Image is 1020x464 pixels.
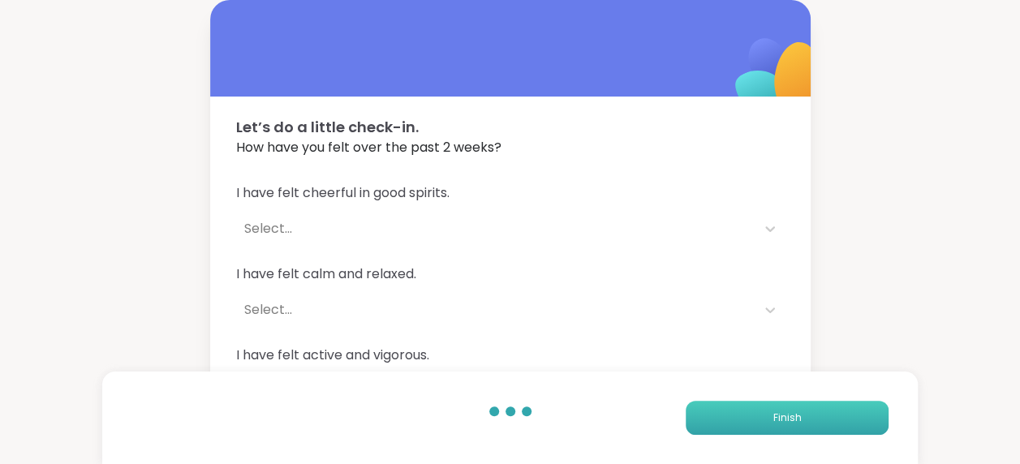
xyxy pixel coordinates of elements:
[236,138,785,157] span: How have you felt over the past 2 weeks?
[236,116,785,138] span: Let’s do a little check-in.
[236,183,785,203] span: I have felt cheerful in good spirits.
[686,401,889,435] button: Finish
[244,300,747,320] div: Select...
[244,219,747,238] div: Select...
[236,346,785,365] span: I have felt active and vigorous.
[236,264,785,284] span: I have felt calm and relaxed.
[773,410,802,425] span: Finish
